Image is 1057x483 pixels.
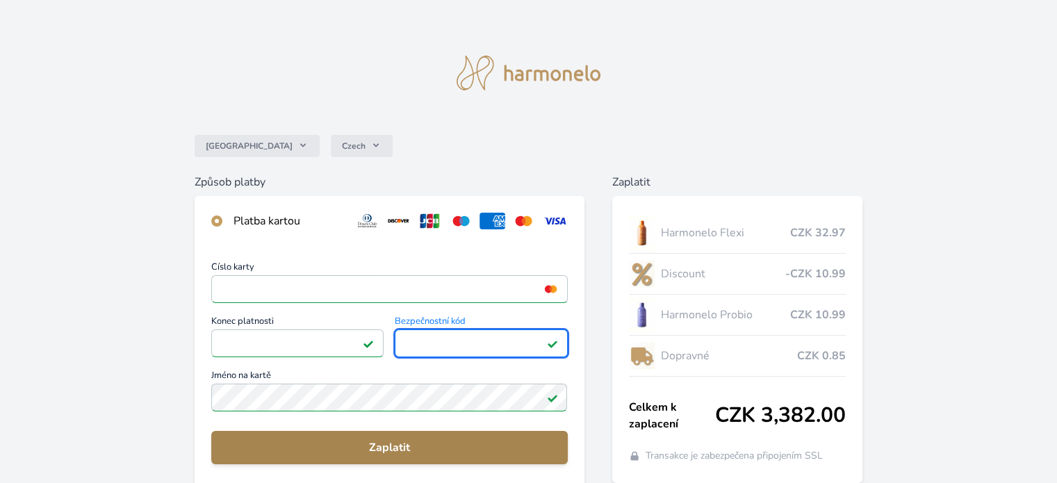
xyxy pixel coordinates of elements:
[541,283,560,295] img: mc
[401,334,561,353] iframe: Iframe pro bezpečnostní kód
[218,279,561,299] iframe: Iframe pro číslo karty
[629,399,715,432] span: Celkem k zaplacení
[211,371,567,384] span: Jméno na kartě
[547,392,558,403] img: Platné pole
[715,403,846,428] span: CZK 3,382.00
[660,306,789,323] span: Harmonelo Probio
[395,317,567,329] span: Bezpečnostní kód
[797,347,846,364] span: CZK 0.85
[363,338,374,349] img: Platné pole
[629,256,655,291] img: discount-lo.png
[354,213,380,229] img: diners.svg
[660,224,789,241] span: Harmonelo Flexi
[629,215,655,250] img: CLEAN_FLEXI_se_stinem_x-hi_(1)-lo.jpg
[457,56,601,90] img: logo.svg
[612,174,862,190] h6: Zaplatit
[480,213,505,229] img: amex.svg
[417,213,443,229] img: jcb.svg
[218,334,377,353] iframe: Iframe pro datum vypršení platnosti
[547,338,558,349] img: Platné pole
[646,449,823,463] span: Transakce je zabezpečena připojením SSL
[331,135,393,157] button: Czech
[211,317,384,329] span: Konec platnosti
[511,213,536,229] img: mc.svg
[233,213,343,229] div: Platba kartou
[629,338,655,373] img: delivery-lo.png
[222,439,556,456] span: Zaplatit
[211,263,567,275] span: Číslo karty
[386,213,411,229] img: discover.svg
[195,135,320,157] button: [GEOGRAPHIC_DATA]
[660,265,785,282] span: Discount
[660,347,796,364] span: Dopravné
[790,306,846,323] span: CZK 10.99
[195,174,584,190] h6: Způsob platby
[211,384,567,411] input: Jméno na kartěPlatné pole
[206,140,293,152] span: [GEOGRAPHIC_DATA]
[785,265,846,282] span: -CZK 10.99
[448,213,474,229] img: maestro.svg
[342,140,366,152] span: Czech
[790,224,846,241] span: CZK 32.97
[629,297,655,332] img: CLEAN_PROBIO_se_stinem_x-lo.jpg
[542,213,568,229] img: visa.svg
[211,431,567,464] button: Zaplatit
